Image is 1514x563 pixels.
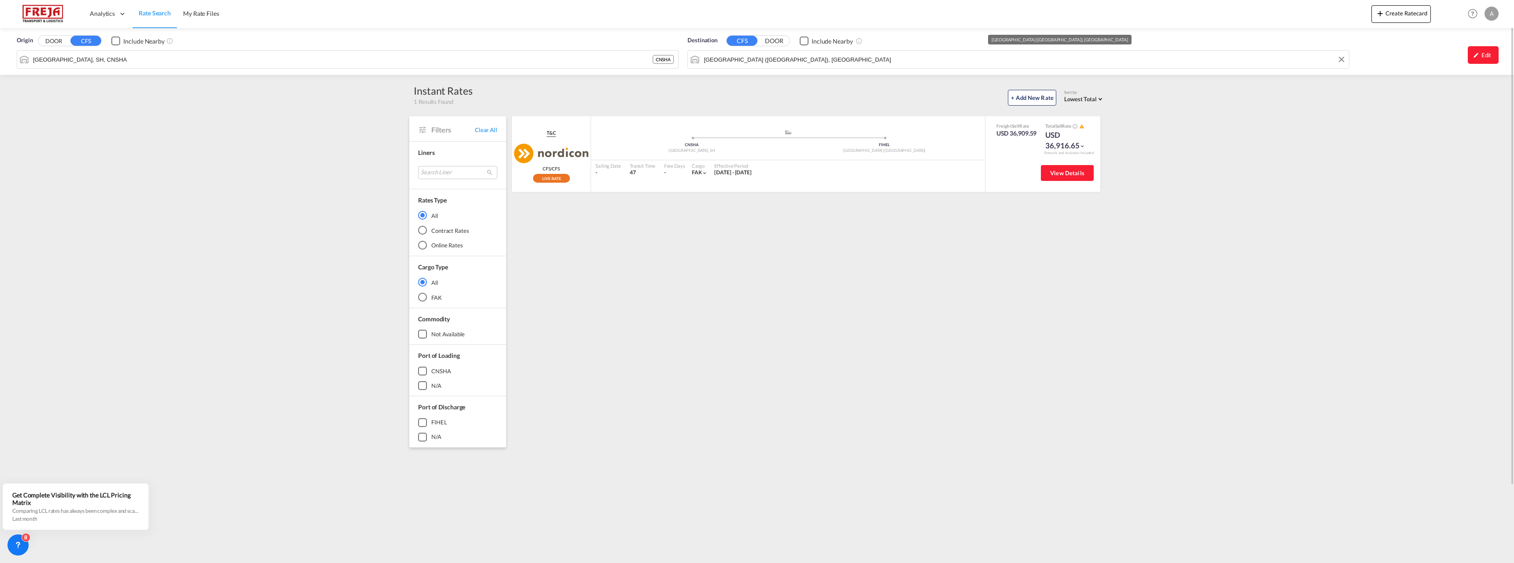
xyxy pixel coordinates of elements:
input: Search by Port [33,53,653,66]
div: Sailing Date [595,162,621,169]
button: + Add New Rate [1008,90,1056,106]
md-radio-button: Online Rates [418,241,497,250]
div: not available [431,330,465,338]
md-radio-button: All [418,278,497,287]
md-input-container: Helsingfors (Helsinki), FIHEL [688,51,1349,68]
md-radio-button: Contract Rates [418,226,497,235]
div: USD 36,916.65 [1045,130,1089,151]
div: FIHEL [431,418,447,426]
div: Help [1465,6,1485,22]
md-checkbox: CNSHA [418,367,497,375]
div: - [664,169,666,177]
span: [DATE] - [DATE] [714,169,752,176]
span: Commodity [418,315,450,323]
div: USD 36,909.59 [996,129,1037,138]
img: live-rate.svg [533,174,570,183]
button: CFS [727,36,757,46]
md-icon: icon-plus 400-fg [1375,8,1385,18]
md-icon: icon-chevron-down [1079,143,1085,149]
span: Lowest Total [1064,96,1097,103]
div: A [1485,7,1499,21]
div: [GEOGRAPHIC_DATA] ([GEOGRAPHIC_DATA]) [788,148,981,154]
md-icon: icon-alert [1079,124,1084,129]
div: Sort by [1064,90,1105,96]
span: Sell [1012,123,1019,129]
img: Nordicon [514,144,588,163]
md-checkbox: Checkbox No Ink [800,36,853,45]
button: Spot Rates are dynamic & can fluctuate with time [1071,123,1077,129]
div: Free Days [664,162,685,169]
button: DOOR [759,36,790,46]
span: Port of Discharge [418,403,465,411]
button: icon-alert [1078,123,1084,129]
button: Clear Input [1335,53,1348,66]
md-radio-button: All [418,211,497,220]
button: View Details [1041,165,1094,181]
md-icon: Unchecked: Ignores neighbouring ports when fetching rates.Checked : Includes neighbouring ports w... [166,37,173,44]
div: Transit Time [630,162,655,169]
span: Help [1465,6,1480,21]
div: Effective Period [714,162,752,169]
span: 1 Results Found [414,98,453,106]
md-icon: assets/icons/custom/ship-fill.svg [783,130,794,134]
span: Destination [687,36,717,45]
span: View Details [1050,169,1084,177]
md-checkbox: FIHEL [418,418,497,427]
button: icon-plus 400-fgCreate Ratecard [1371,5,1431,23]
div: CNSHA [595,142,788,148]
button: CFS [70,36,101,46]
md-radio-button: FAK [418,293,497,302]
md-checkbox: N/A [418,381,497,390]
div: Freight Rate [996,123,1037,129]
div: Instant Rates [414,84,473,98]
md-checkbox: Checkbox No Ink [111,36,165,45]
input: Search by Port [704,53,1345,66]
span: Port of Loading [418,352,460,359]
div: 15 Sep 2025 - 18 Sep 2025 [714,169,752,177]
div: CNSHA [431,367,451,375]
div: [GEOGRAPHIC_DATA] ([GEOGRAPHIC_DATA]), [GEOGRAPHIC_DATA] [992,35,1128,44]
div: [GEOGRAPHIC_DATA], SH [595,148,788,154]
span: Liners [418,149,434,156]
span: Filters [431,125,475,135]
div: - [595,169,621,177]
div: Include Nearby [123,37,165,46]
div: N/A [431,433,441,441]
div: 47 [630,169,655,177]
span: Clear All [475,126,497,134]
span: Rate Search [139,9,171,17]
img: 586607c025bf11f083711d99603023e7.png [13,4,73,24]
div: N/A [431,382,441,390]
div: Remark and Inclusion included [1038,151,1100,155]
md-icon: icon-pencil [1473,52,1479,58]
div: FIHEL [788,142,981,148]
div: CNSHA [653,55,674,64]
span: Origin [17,36,33,45]
md-checkbox: N/A [418,433,497,442]
md-icon: icon-chevron-down [702,170,708,176]
span: My Rate Files [183,10,219,17]
div: Rollable available [533,174,570,183]
div: Cargo Type [418,263,448,272]
span: T&C [547,129,556,136]
div: icon-pencilEdit [1468,46,1499,64]
span: Analytics [90,9,115,18]
div: Cargo [692,162,708,169]
div: Rates Type [418,196,447,205]
md-input-container: Shanghai, SH, CNSHA [17,51,678,68]
span: FAK [692,169,702,176]
div: Total Rate [1045,123,1089,130]
span: Sell [1055,123,1062,129]
button: DOOR [38,36,69,46]
md-icon: Unchecked: Ignores neighbouring ports when fetching rates.Checked : Includes neighbouring ports w... [856,37,863,44]
div: Include Nearby [812,37,853,46]
md-select: Select: Lowest Total [1064,93,1105,103]
span: CFS/CFS [543,166,560,172]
